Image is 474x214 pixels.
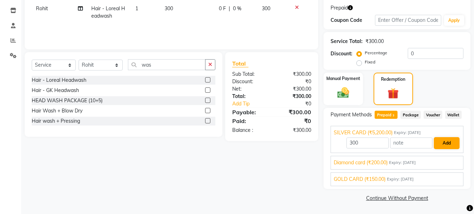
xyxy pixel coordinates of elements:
[165,5,173,12] span: 300
[233,5,241,12] span: 0 %
[232,60,248,67] span: Total
[227,93,272,100] div: Total:
[272,71,316,78] div: ₹300.00
[384,87,402,100] img: _gift.svg
[36,5,48,12] span: Rohit
[365,38,384,45] div: ₹300.00
[227,108,272,116] div: Payable:
[365,50,387,56] label: Percentage
[334,176,386,183] span: GOLD CARD (₹150.00)
[445,111,462,119] span: Wallet
[334,86,353,99] img: _cash.svg
[390,137,432,148] input: note
[375,15,441,26] input: Enter Offer / Coupon Code
[227,78,272,85] div: Discount:
[387,176,414,182] span: Expiry: [DATE]
[434,137,460,149] button: Add
[135,5,138,12] span: 1
[381,76,405,82] label: Redemption
[128,59,205,70] input: Search or Scan
[400,111,421,119] span: Package
[346,137,389,148] input: Amount
[229,5,230,12] span: |
[389,160,416,166] span: Expiry: [DATE]
[334,129,393,136] span: SILVER CARD (₹5,200.00)
[326,75,360,82] label: Manual Payment
[227,127,272,134] div: Balance :
[219,5,226,12] span: 0 F
[444,15,464,26] button: Apply
[331,111,372,118] span: Payment Methods
[334,159,388,166] span: Diamond card (₹200.00)
[32,107,82,115] div: Hair Wash + Blow Dry
[365,59,375,65] label: Fixed
[272,117,316,125] div: ₹0
[32,117,80,125] div: Hair wash + Pressing
[227,117,272,125] div: Paid:
[392,114,395,118] span: 3
[32,87,79,94] div: Hair - GK Headwash
[331,17,375,24] div: Coupon Code
[331,4,348,12] span: Prepaid
[279,100,316,108] div: ₹0
[32,77,86,84] div: Hair - Loreal Headwash
[272,93,316,100] div: ₹300.00
[375,111,398,119] span: Prepaid
[325,195,469,202] a: Continue Without Payment
[272,78,316,85] div: ₹0
[272,127,316,134] div: ₹300.00
[331,38,363,45] div: Service Total:
[394,130,421,136] span: Expiry: [DATE]
[424,111,442,119] span: Voucher
[272,108,316,116] div: ₹300.00
[227,85,272,93] div: Net:
[91,5,125,19] span: Hair - Loreal Headwash
[227,100,279,108] a: Add Tip
[272,85,316,93] div: ₹300.00
[262,5,270,12] span: 300
[331,50,352,57] div: Discount:
[32,97,103,104] div: HEAD WASH PACKAGE (10+5)
[227,71,272,78] div: Sub Total:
